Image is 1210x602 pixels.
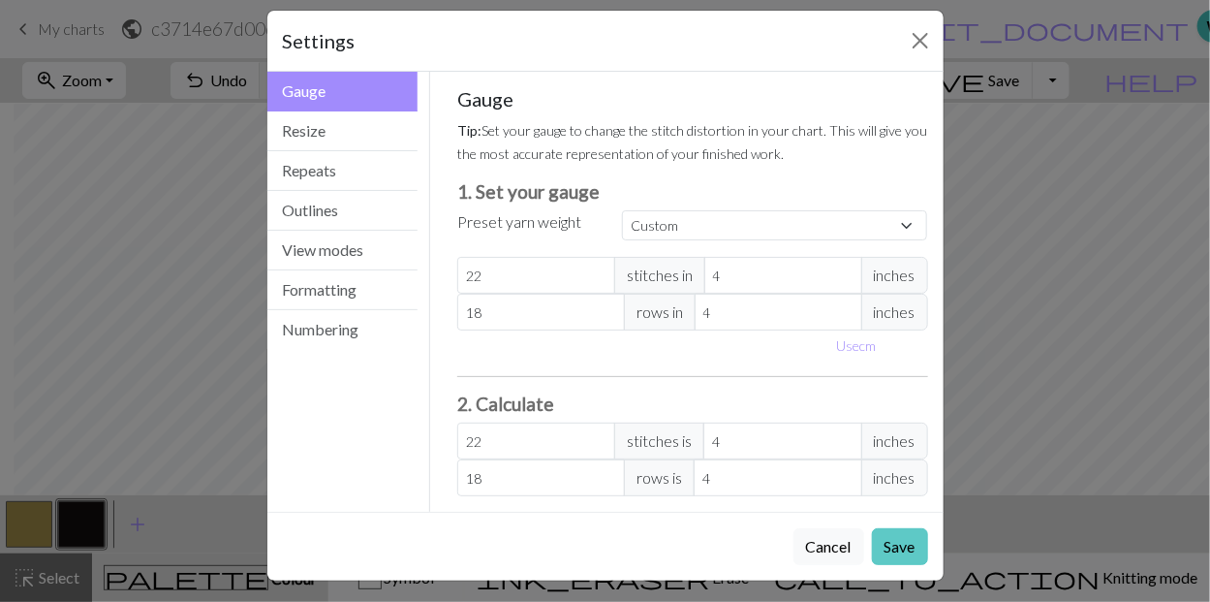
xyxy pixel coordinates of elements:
button: View modes [267,231,419,270]
button: Cancel [793,528,864,565]
h5: Settings [283,26,356,55]
small: Set your gauge to change the stitch distortion in your chart. This will give you the most accurat... [457,122,927,162]
span: stitches in [614,257,705,294]
button: Numbering [267,310,419,349]
button: Resize [267,111,419,151]
span: stitches is [614,423,704,459]
button: Gauge [267,72,419,111]
span: inches [861,294,928,331]
h5: Gauge [457,87,928,111]
button: Formatting [267,270,419,310]
button: Usecm [827,331,884,361]
span: rows is [624,459,695,496]
strong: Tip: [457,122,481,139]
h3: 1. Set your gauge [457,180,928,203]
button: Repeats [267,151,419,191]
button: Close [905,25,936,56]
button: Outlines [267,191,419,231]
label: Preset yarn weight [457,210,581,234]
span: rows in [624,294,696,331]
span: inches [861,257,928,294]
button: Save [872,528,928,565]
span: inches [861,459,928,496]
span: inches [861,423,928,459]
h3: 2. Calculate [457,393,928,415]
